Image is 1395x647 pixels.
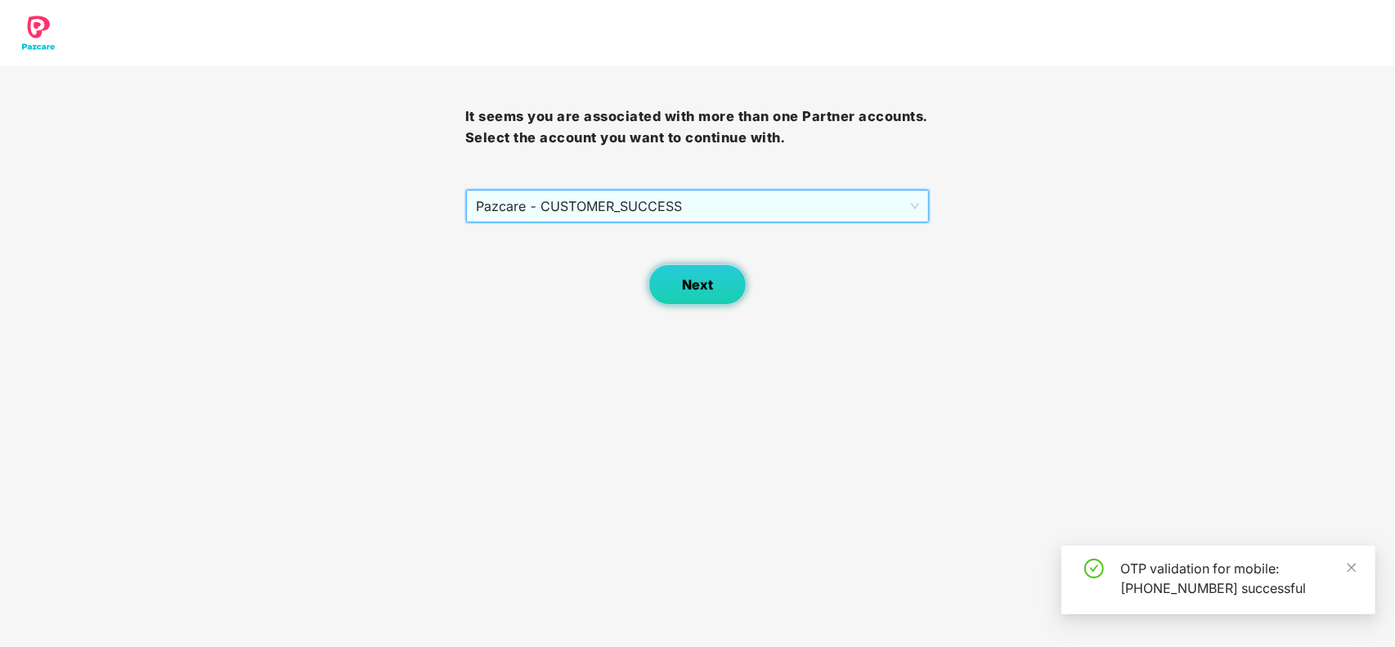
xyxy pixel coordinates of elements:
span: Pazcare - CUSTOMER_SUCCESS [476,191,920,222]
span: check-circle [1084,559,1104,578]
span: Next [682,277,713,293]
button: Next [648,264,747,305]
h3: It seems you are associated with more than one Partner accounts. Select the account you want to c... [465,106,931,148]
div: OTP validation for mobile: [PHONE_NUMBER] successful [1120,559,1356,598]
span: close [1346,562,1357,573]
